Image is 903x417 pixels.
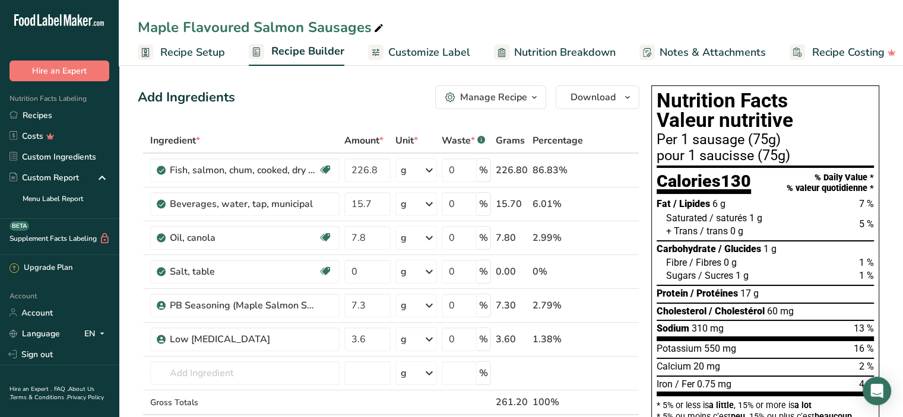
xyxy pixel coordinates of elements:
div: Custom Report [9,171,79,184]
span: 5 % [859,218,874,230]
div: 261.20 [496,395,528,409]
span: Recipe Costing [812,44,885,61]
span: Unit [395,133,418,148]
span: 2 % [859,361,874,372]
div: g [401,298,407,313]
span: 310 mg [692,323,724,334]
div: Manage Recipe [460,90,527,104]
div: pour 1 saucisse (75g) [657,149,874,163]
div: Calories [657,173,751,195]
span: Nutrition Breakdown [514,44,616,61]
input: Add Ingredient [150,361,340,385]
div: Waste [442,133,485,148]
span: / Fer [675,378,695,390]
span: Ingredient [150,133,200,148]
div: 86.83% [533,163,583,177]
div: Per 1 sausage (75g) [657,133,874,147]
div: 15.70 [496,197,528,211]
span: Recipe Setup [160,44,225,61]
a: Recipe Costing [790,39,896,66]
div: 226.80 [496,163,528,177]
a: Terms & Conditions . [10,393,67,402]
div: Upgrade Plan [9,262,72,274]
div: 3.60 [496,332,528,346]
div: 0.00 [496,265,528,279]
span: Sugars [666,270,696,281]
span: 1 % [859,257,874,268]
span: / Glucides [718,243,761,254]
span: a lot [794,400,812,410]
div: Beverages, water, tap, municipal [170,197,318,211]
div: Salt, table [170,265,318,279]
span: 550 mg [704,343,736,354]
div: g [401,163,407,177]
span: 1 % [859,270,874,281]
span: Carbohydrate [657,243,716,254]
span: Protein [657,288,688,299]
span: Calcium [657,361,691,372]
div: 7.80 [496,231,528,245]
div: g [401,366,407,380]
span: Amount [344,133,384,148]
span: 130 [721,171,751,191]
span: Fibre [666,257,687,268]
a: Language [9,323,60,344]
span: / Lipides [673,198,710,209]
button: Manage Recipe [435,85,546,109]
div: Add Ingredients [138,88,235,107]
span: Sodium [657,323,689,334]
div: 2.99% [533,231,583,245]
span: 4 % [859,378,874,390]
span: Fat [657,198,671,209]
div: Low [MEDICAL_DATA] [170,332,318,346]
a: About Us . [9,385,94,402]
span: Iron [657,378,673,390]
span: a little [709,400,734,410]
span: Grams [496,133,525,148]
button: Download [556,85,639,109]
a: Recipe Builder [249,38,344,66]
a: Recipe Setup [138,39,225,66]
span: 17 g [740,288,759,299]
span: / trans [700,225,728,237]
div: Oil, canola [170,231,318,245]
span: 1 g [749,212,762,224]
div: 100% [533,395,583,409]
span: 0.75 mg [697,378,731,390]
span: 13 % [854,323,874,334]
span: 60 mg [767,305,794,317]
span: Customize Label [388,44,470,61]
div: Open Intercom Messenger [863,377,891,405]
span: 7 % [859,198,874,209]
div: 1.38% [533,332,583,346]
button: Hire an Expert [9,61,109,81]
h1: Nutrition Facts Valeur nutritive [657,91,874,130]
span: Saturated [666,212,707,224]
div: g [401,332,407,346]
span: + Trans [666,225,698,237]
div: EN [84,326,109,340]
div: 2.79% [533,298,583,313]
span: Cholesterol [657,305,706,317]
span: / Sucres [698,270,733,281]
a: Nutrition Breakdown [494,39,616,66]
span: 6 g [712,198,725,209]
a: Customize Label [368,39,470,66]
span: Percentage [533,133,583,148]
a: Notes & Attachments [639,39,766,66]
div: 0% [533,265,583,279]
span: Notes & Attachments [660,44,766,61]
span: 1 g [763,243,777,254]
span: Recipe Builder [271,43,344,59]
span: 1 g [736,270,749,281]
div: % Daily Value * % valeur quotidienne * [787,173,874,193]
div: Maple Flavoured Salmon Sausages [138,17,386,38]
div: Fish, salmon, chum, cooked, dry heat [170,163,318,177]
span: / Fibres [689,257,721,268]
div: PB Seasoning (Maple Salmon Sausage) [170,298,318,313]
div: 7.30 [496,298,528,313]
span: 0 g [724,257,737,268]
span: 16 % [854,343,874,354]
span: Potassium [657,343,702,354]
div: BETA [9,221,29,231]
